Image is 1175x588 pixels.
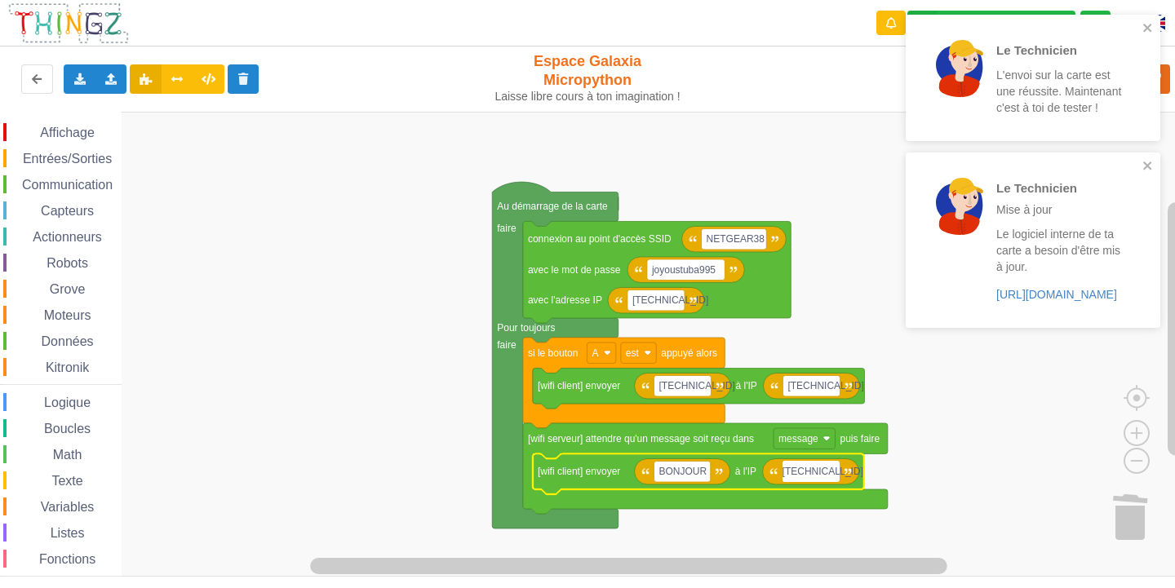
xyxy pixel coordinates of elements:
[42,396,93,409] span: Logique
[651,264,716,276] text: joyoustuba995
[497,201,608,212] text: Au démarrage de la carte
[488,90,688,104] div: Laisse libre cours à ton imagination !
[528,264,621,276] text: avec le mot de passe
[49,474,85,488] span: Texte
[30,230,104,244] span: Actionneurs
[658,466,707,477] text: BONJOUR
[592,347,598,359] text: A
[497,223,517,234] text: faire
[20,152,114,166] span: Entrées/Sorties
[538,466,620,477] text: [wifi client] envoyer
[787,380,863,391] text: [TECHNICAL_ID]
[778,433,818,444] text: message
[996,179,1124,197] p: Le Technicien
[538,380,620,391] text: [wifi client] envoyer
[840,433,880,444] text: puis faire
[632,294,708,306] text: [TECHNICAL_ID]
[51,448,85,462] span: Math
[996,42,1124,59] p: Le Technicien
[528,433,754,444] text: [wifi serveur] attendre qu'un message soit reçu dans
[38,500,97,514] span: Variables
[44,256,91,270] span: Robots
[1142,21,1154,37] button: close
[907,11,1075,36] div: Ta base fonctionne bien !
[787,466,863,477] text: [TECHNICAL_ID]
[39,334,96,348] span: Données
[1142,159,1154,175] button: close
[996,67,1124,116] p: L'envoi sur la carte est une réussite. Maintenant c'est à toi de tester !
[528,347,578,359] text: si le bouton
[48,526,87,540] span: Listes
[42,422,93,435] span: Boucles
[996,288,1117,301] a: [URL][DOMAIN_NAME]
[38,204,96,218] span: Capteurs
[47,282,88,296] span: Grove
[707,233,765,245] text: NETGEAR38
[43,360,91,374] span: Kitronik
[736,380,757,391] text: à l'IP
[42,308,94,322] span: Moteurs
[735,466,756,477] text: à l'IP
[37,552,98,566] span: Fonctions
[488,52,688,104] div: Espace Galaxia Micropython
[996,226,1124,275] p: Le logiciel interne de ta carte a besoin d'être mis à jour.
[528,294,602,306] text: avec l'adresse IP
[626,347,640,359] text: est
[528,233,672,245] text: connexion au point d'accès SSID
[497,322,555,334] text: Pour toujours
[658,380,734,391] text: [TECHNICAL_ID]
[661,347,717,359] text: appuyé alors
[38,126,96,139] span: Affichage
[996,201,1124,218] p: Mise à jour
[7,2,130,45] img: thingz_logo.png
[497,339,517,351] text: faire
[20,178,115,192] span: Communication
